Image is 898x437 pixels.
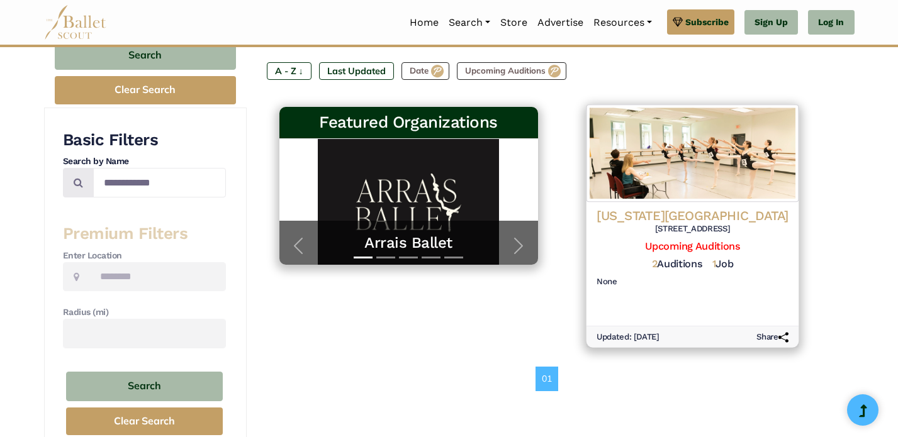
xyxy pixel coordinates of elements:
h4: [US_STATE][GEOGRAPHIC_DATA] [596,207,788,224]
span: 2 [651,258,657,270]
button: Slide 5 [444,250,463,265]
button: Search [55,40,236,70]
h6: None [596,277,788,287]
h5: Auditions [651,258,702,271]
button: Clear Search [66,407,223,436]
label: Upcoming Auditions [457,62,566,80]
input: Location [89,262,226,292]
span: 1 [712,258,716,270]
h5: Job [712,258,733,271]
button: Slide 2 [376,250,395,265]
nav: Page navigation example [536,367,565,390]
button: Search [66,372,223,401]
h3: Featured Organizations [289,112,528,133]
a: Store [495,9,532,36]
h4: Enter Location [63,250,226,262]
a: 01 [536,367,558,390]
a: Subscribe [667,9,734,35]
span: Subscribe [685,15,729,29]
h6: Updated: [DATE] [596,332,659,343]
label: A - Z ↓ [267,62,311,80]
button: Slide 4 [422,250,441,265]
h6: Share [756,332,789,343]
button: Slide 3 [399,250,418,265]
a: Search [444,9,495,36]
img: gem.svg [673,15,683,29]
h6: [STREET_ADDRESS] [596,224,788,235]
a: Arrais Ballet [292,233,525,253]
a: Resources [588,9,657,36]
input: Search by names... [93,168,226,197]
h3: Premium Filters [63,223,226,245]
label: Date [401,62,449,80]
a: Sign Up [744,10,798,35]
h3: Basic Filters [63,130,226,151]
a: Log In [808,10,854,35]
img: Logo [586,104,799,202]
button: Slide 1 [354,250,373,265]
button: Clear Search [55,76,236,104]
a: Advertise [532,9,588,36]
a: Home [405,9,444,36]
label: Last Updated [319,62,394,80]
h4: Search by Name [63,155,226,168]
a: Upcoming Auditions [645,240,739,252]
h4: Radius (mi) [63,306,226,319]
